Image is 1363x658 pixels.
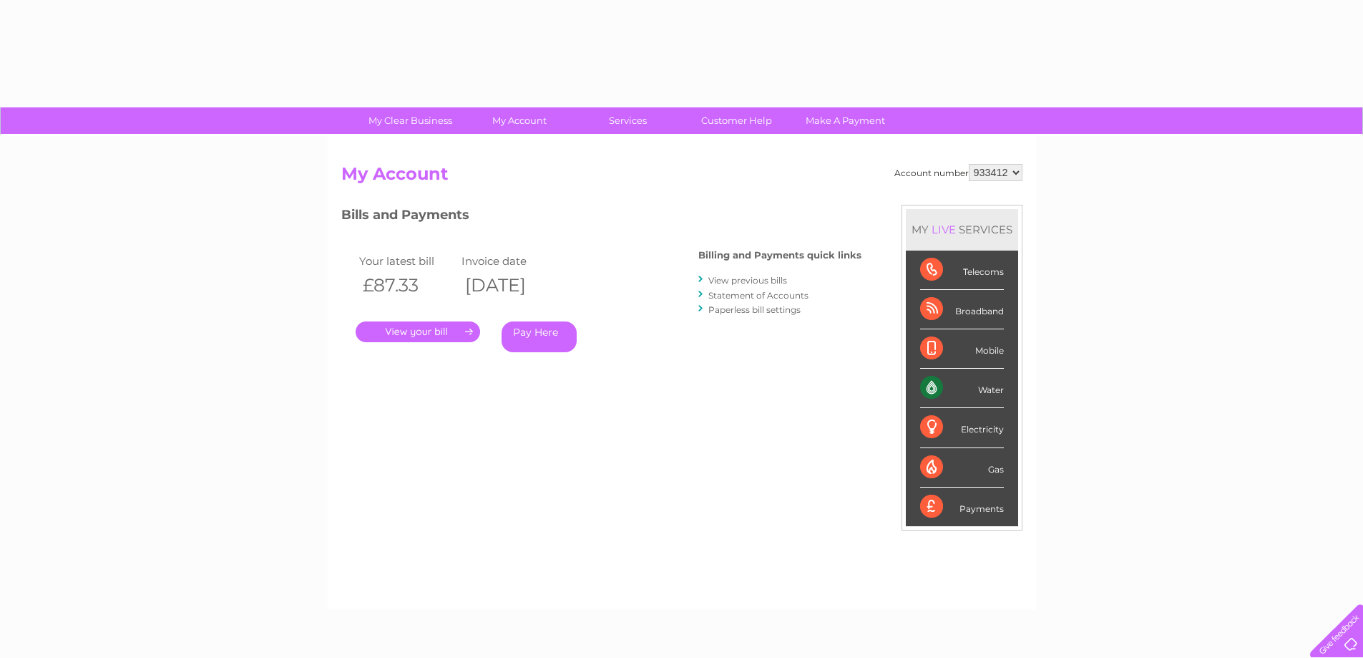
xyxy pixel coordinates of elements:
th: [DATE] [458,271,561,300]
div: Payments [920,488,1004,526]
a: Paperless bill settings [708,304,801,315]
td: Invoice date [458,251,561,271]
div: Telecoms [920,251,1004,290]
h2: My Account [341,164,1022,191]
div: Electricity [920,408,1004,447]
th: £87.33 [356,271,459,300]
a: Statement of Accounts [708,290,808,301]
div: Mobile [920,329,1004,369]
a: Make A Payment [786,107,904,134]
a: My Account [460,107,578,134]
h3: Bills and Payments [341,205,861,230]
a: Customer Help [678,107,796,134]
a: Pay Here [502,321,577,352]
div: LIVE [929,223,959,236]
td: Your latest bill [356,251,459,271]
a: View previous bills [708,275,787,286]
h4: Billing and Payments quick links [698,250,861,261]
div: Account number [894,164,1022,181]
div: Broadband [920,290,1004,329]
a: Services [569,107,687,134]
div: Gas [920,448,1004,488]
div: MY SERVICES [906,209,1018,250]
a: . [356,321,480,342]
a: My Clear Business [351,107,469,134]
div: Water [920,369,1004,408]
